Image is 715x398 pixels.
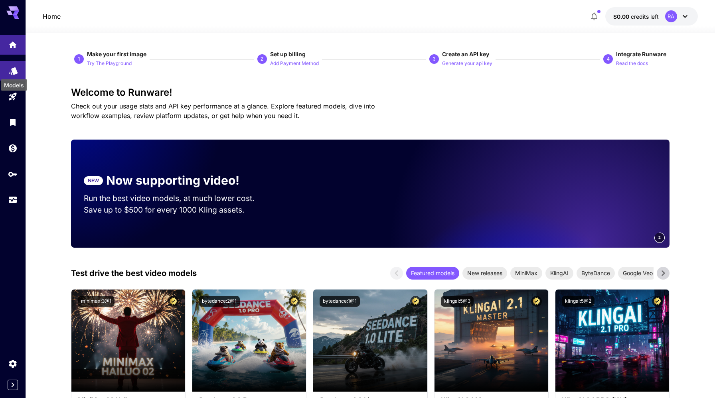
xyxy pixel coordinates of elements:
[616,51,666,57] span: Integrate Runware
[270,60,319,67] p: Add Payment Method
[8,37,18,47] div: Home
[88,177,99,184] p: NEW
[1,79,27,91] div: Models
[270,51,306,57] span: Set up billing
[406,269,459,277] span: Featured models
[106,171,239,189] p: Now supporting video!
[562,296,595,307] button: klingai:5@2
[192,290,306,392] img: alt
[43,12,61,21] nav: breadcrumb
[406,267,459,280] div: Featured models
[616,60,648,67] p: Read the docs
[555,290,669,392] img: alt
[410,296,421,307] button: Certified Model – Vetted for best performance and includes a commercial license.
[435,290,548,392] img: alt
[8,169,18,179] div: API Keys
[545,269,573,277] span: KlingAI
[8,195,18,205] div: Usage
[78,55,81,63] p: 1
[607,55,610,63] p: 4
[531,296,542,307] button: Certified Model – Vetted for best performance and includes a commercial license.
[71,102,375,120] span: Check out your usage stats and API key performance at a glance. Explore featured models, dive int...
[8,359,18,368] div: Settings
[313,290,427,392] img: alt
[270,58,319,68] button: Add Payment Method
[71,290,185,392] img: alt
[320,296,360,307] button: bytedance:1@1
[442,60,492,67] p: Generate your api key
[618,267,658,280] div: Google Veo
[616,58,648,68] button: Read the docs
[87,51,146,57] span: Make your first image
[71,267,197,279] p: Test drive the best video models
[577,267,615,280] div: ByteDance
[605,7,698,26] button: $0.00RA
[545,267,573,280] div: KlingAI
[199,296,240,307] button: bytedance:2@1
[87,60,132,67] p: Try The Playground
[462,267,507,280] div: New releases
[168,296,179,307] button: Certified Model – Vetted for best performance and includes a commercial license.
[43,12,61,21] a: Home
[261,55,263,63] p: 2
[8,380,18,390] button: Expand sidebar
[658,234,661,240] span: 2
[441,296,474,307] button: klingai:5@3
[84,204,270,216] p: Save up to $500 for every 1000 Kling assets.
[87,58,132,68] button: Try The Playground
[71,87,670,98] h3: Welcome to Runware!
[462,269,507,277] span: New releases
[618,269,658,277] span: Google Veo
[84,193,270,204] p: Run the best video models, at much lower cost.
[442,51,489,57] span: Create an API key
[9,63,18,73] div: Models
[433,55,436,63] p: 3
[510,267,542,280] div: MiniMax
[613,13,631,20] span: $0.00
[442,58,492,68] button: Generate your api key
[665,10,677,22] div: RA
[510,269,542,277] span: MiniMax
[8,143,18,153] div: Wallet
[289,296,300,307] button: Certified Model – Vetted for best performance and includes a commercial license.
[8,92,18,102] div: Playground
[577,269,615,277] span: ByteDance
[631,13,659,20] span: credits left
[8,117,18,127] div: Library
[613,12,659,21] div: $0.00
[652,296,663,307] button: Certified Model – Vetted for best performance and includes a commercial license.
[78,296,115,307] button: minimax:3@1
